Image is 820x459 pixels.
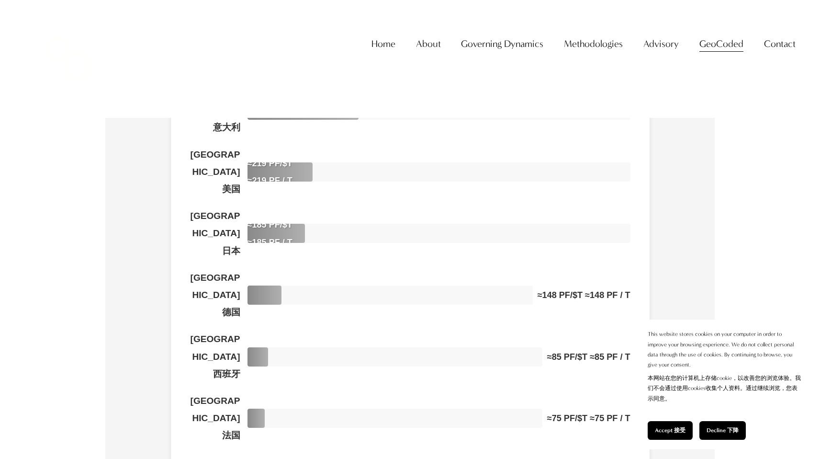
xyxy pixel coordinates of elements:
font: ≈85 PF / T [590,352,630,362]
div: ≈85 PF/$T [547,348,630,366]
p: This website stores cookies on your computer in order to improve your browsing experience. We do ... [648,329,801,404]
a: folder dropdown [461,34,543,54]
a: folder dropdown [699,34,743,54]
div: ≈75 PF/$T [547,410,630,427]
span: About [416,35,441,53]
img: Christopher Sanchez &amp; Co. [24,15,112,103]
span: Governing Dynamics [461,35,543,53]
font: ≈75 PF / T [590,413,630,423]
button: Decline 下降 [699,421,746,440]
font: 意大利 [213,122,240,132]
span: Decline [707,426,739,435]
span: GeoCoded [699,35,743,53]
div: [GEOGRAPHIC_DATA] [190,392,247,445]
button: Accept 接受 [648,421,693,440]
font: 接受 [674,427,685,434]
div: [GEOGRAPHIC_DATA] [190,146,247,198]
font: 下降 [727,427,739,434]
font: ≈219 PF / T [247,176,292,185]
a: folder dropdown [764,34,796,54]
font: ≈185 PF / T [247,237,292,247]
span: Contact [764,35,796,53]
font: 首页 关于 公司简介 [PERSON_NAME]·[PERSON_NAME]教授 管理动态 概述 不对称 噪声、偏差和信号 方法 概述 中移动:类风湿性关节炎 框架 ODCM循环 信号放大矩阵 ... [133,57,795,76]
span: Advisory [643,35,679,53]
a: folder dropdown [416,34,441,54]
font: ≈148 PF / T [585,290,630,300]
div: [GEOGRAPHIC_DATA] [190,207,247,260]
div: ≈185 PF/$T [247,216,300,251]
div: [GEOGRAPHIC_DATA] [190,269,247,321]
span: Methodologies [564,35,623,53]
a: folder dropdown [564,34,623,54]
section: Cookie banner [638,320,810,449]
div: ≈148 PF/$T [538,287,630,304]
span: Accept [655,426,685,435]
a: folder dropdown [643,34,679,54]
font: 法国 [222,430,240,440]
div: ≈362 PF/$T [261,102,354,119]
div: [GEOGRAPHIC_DATA] [190,331,247,383]
a: Home [371,34,395,54]
font: 西班牙 [213,369,240,379]
div: ≈219 PF/$T [247,155,308,189]
font: 德国 [222,307,240,317]
font: 本网站在您的计算机上存储cookie，以改善您的浏览体验。我们不会通过使用cookies收集个人资料。通过继续浏览，您表示同意。 [648,373,801,404]
font: 日本 [222,246,240,256]
font: 美国 [222,184,240,194]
